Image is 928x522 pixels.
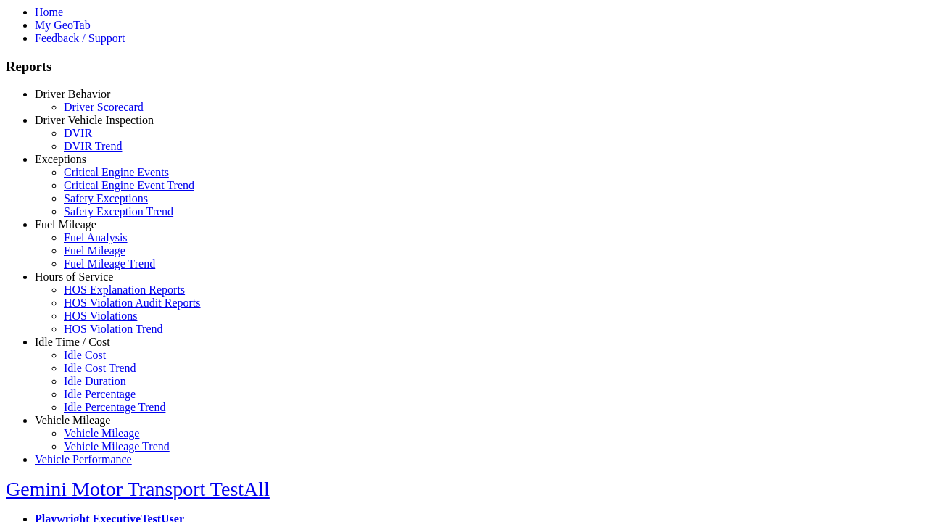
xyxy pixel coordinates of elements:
a: Hours of Service [35,270,113,283]
a: Critical Engine Event Trend [64,179,194,191]
a: Idle Cost [64,349,106,361]
a: Feedback / Support [35,32,125,44]
a: Driver Behavior [35,88,110,100]
a: Home [35,6,63,18]
h3: Reports [6,59,922,75]
a: My GeoTab [35,19,91,31]
a: Idle Time / Cost [35,336,110,348]
a: Gemini Motor Transport TestAll [6,478,270,500]
a: Idle Duration [64,375,126,387]
a: Fuel Mileage [64,244,125,257]
a: Fuel Mileage Trend [64,257,155,270]
a: Idle Cost Trend [64,362,136,374]
a: Safety Exceptions [64,192,148,204]
a: Critical Engine Events [64,166,169,178]
a: Safety Exception Trend [64,205,173,217]
a: Vehicle Mileage [64,427,139,439]
a: HOS Violation Trend [64,323,163,335]
a: Fuel Mileage [35,218,96,231]
a: Driver Scorecard [64,101,144,113]
a: Vehicle Performance [35,453,132,465]
a: DVIR [64,127,92,139]
a: HOS Explanation Reports [64,283,185,296]
a: Driver Vehicle Inspection [35,114,154,126]
a: Idle Percentage Trend [64,401,165,413]
a: Idle Percentage [64,388,136,400]
a: HOS Violations [64,310,137,322]
a: HOS Violation Audit Reports [64,297,201,309]
a: DVIR Trend [64,140,122,152]
a: Exceptions [35,153,86,165]
a: Fuel Analysis [64,231,128,244]
a: Vehicle Mileage [35,414,110,426]
a: Vehicle Mileage Trend [64,440,170,452]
